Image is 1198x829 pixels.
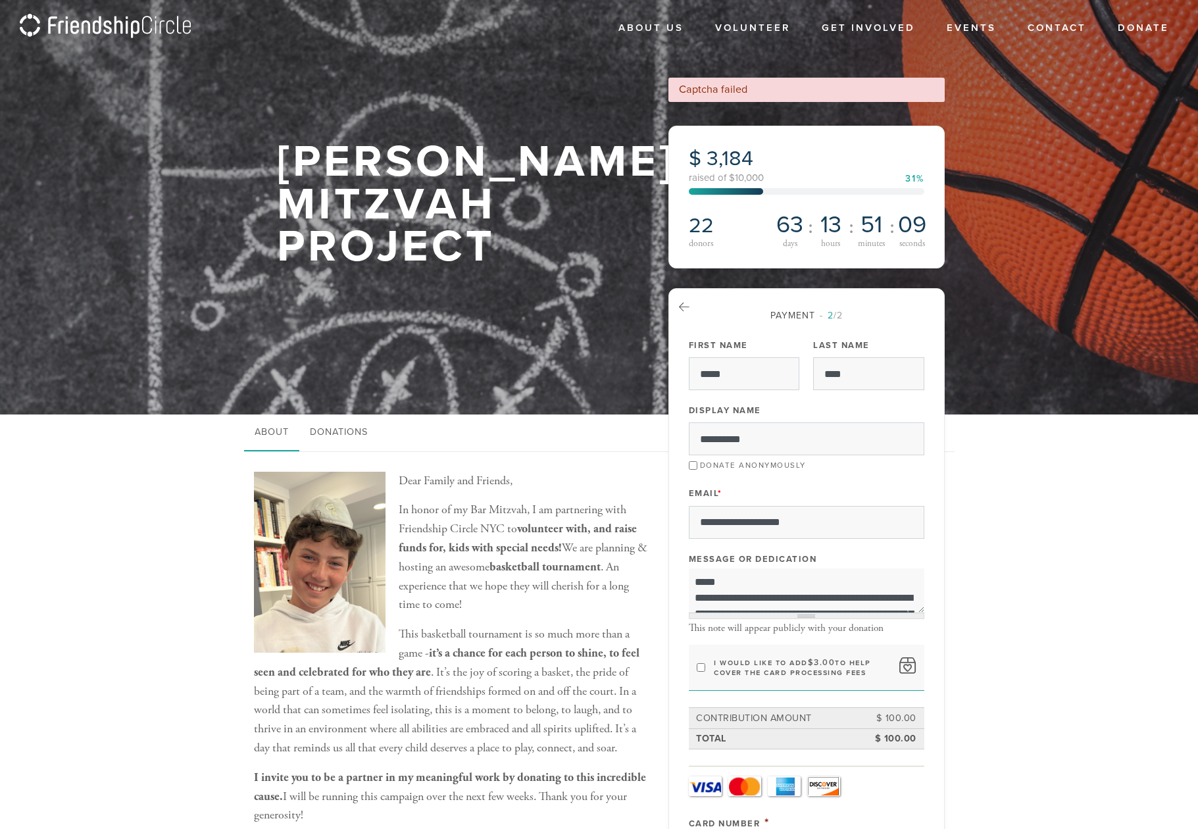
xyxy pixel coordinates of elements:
[889,216,895,238] span: :
[254,472,649,491] p: Dear Family and Friends,
[808,216,813,238] span: :
[821,239,840,249] span: hours
[689,553,817,565] label: Message or dedication
[714,658,891,678] label: I would like to add to help cover the card processing fees
[254,645,639,680] b: it’s a chance for each person to shine, to feel seen and celebrated for who they are
[489,559,601,574] b: basketball tournament
[937,16,1006,41] a: Events
[254,770,646,804] b: I invite you to be a partner in my meaningful work by donating to this incredible cause.
[858,239,885,249] span: minutes
[254,501,649,615] p: In honor of my Bar Mitzvah, I am partnering with Friendship Circle NYC to We are planning & hosti...
[689,339,748,351] label: First Name
[609,16,693,41] a: About Us
[813,339,870,351] label: Last Name
[905,174,924,184] div: 31%
[828,310,834,321] span: 2
[668,78,945,102] li: Captcha failed
[689,173,924,183] div: raised of $10,000
[689,818,761,829] label: Card Number
[820,213,841,237] span: 13
[718,488,722,499] span: This field is required.
[820,310,843,321] span: /2
[244,414,299,451] a: About
[812,16,925,41] a: Get Involved
[689,213,770,238] h2: 22
[899,239,925,249] span: seconds
[859,709,918,728] td: $ 100.00
[689,488,722,499] label: Email
[814,657,835,668] span: 3.00
[807,776,840,796] a: Discover
[700,461,806,470] label: Donate Anonymously
[1108,16,1179,41] a: Donate
[689,239,770,248] div: donors
[689,776,722,796] a: Visa
[728,776,761,796] a: MasterCard
[254,768,649,825] p: I will be running this campaign over the next few weeks. Thank you for your generosity!
[783,239,797,249] span: days
[776,213,803,237] span: 63
[694,709,859,728] td: Contribution Amount
[20,14,191,39] img: logo_fc.png
[689,309,924,322] div: Payment
[399,521,637,555] b: volunteer with, and raise funds for, kids with special needs!
[689,622,924,634] div: This note will appear publicly with your donation
[705,16,800,41] a: Volunteer
[861,213,882,237] span: 51
[707,146,753,171] span: 3,184
[859,730,918,748] td: $ 100.00
[299,414,378,451] a: Donations
[254,625,649,758] p: This basketball tournament is so much more than a game - . It’s the joy of scoring a basket, the ...
[808,657,814,668] span: $
[689,146,701,171] span: $
[849,216,854,238] span: :
[1018,16,1096,41] a: Contact
[694,730,859,748] td: Total
[689,405,761,416] label: Display Name
[768,776,801,796] a: Amex
[898,213,926,237] span: 09
[277,141,675,268] h1: [PERSON_NAME] Mitzvah Project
